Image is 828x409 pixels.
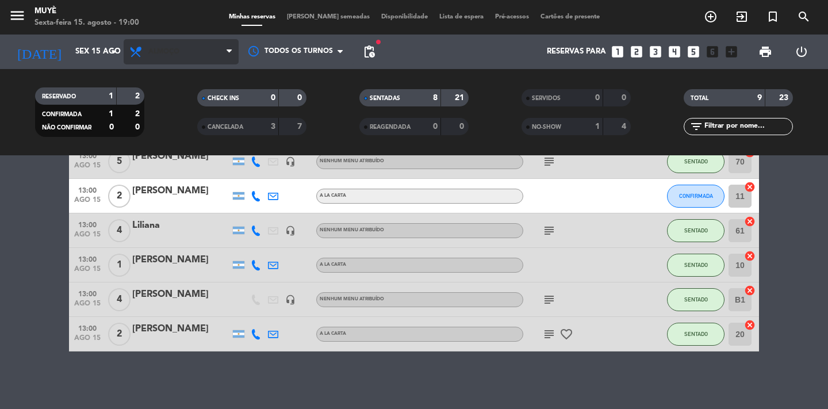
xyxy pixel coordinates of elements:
i: looks_two [629,44,644,59]
span: [PERSON_NAME] semeadas [281,14,375,20]
i: looks_4 [667,44,682,59]
span: Pré-acessos [489,14,535,20]
i: menu [9,7,26,24]
div: Liliana [132,218,230,233]
span: SENTADAS [370,95,400,101]
strong: 0 [271,94,275,102]
span: CONFIRMADA [42,112,82,117]
span: ago 15 [73,196,102,209]
strong: 7 [297,123,304,131]
span: Nenhum menu atribuído [320,297,384,301]
span: 13:00 [73,321,102,334]
span: SENTADO [684,296,708,303]
button: CONFIRMADA [667,185,724,208]
strong: 1 [595,123,600,131]
strong: 1 [109,92,113,100]
span: A LA CARTA [320,193,346,198]
i: cancel [744,319,756,331]
i: add_circle_outline [704,10,718,24]
span: 13:00 [73,286,102,300]
span: 2 [108,185,131,208]
i: cancel [744,216,756,227]
span: ago 15 [73,265,102,278]
i: arrow_drop_down [107,45,121,59]
i: headset_mic [285,225,296,236]
strong: 0 [622,94,628,102]
span: CANCELADA [208,124,243,130]
strong: 2 [135,110,142,118]
span: 2 [108,323,131,346]
span: SENTADO [684,158,708,165]
i: filter_list [689,120,703,133]
i: favorite_border [559,327,573,341]
span: Minhas reservas [223,14,281,20]
span: Lista de espera [434,14,489,20]
i: subject [542,155,556,169]
span: ago 15 [73,162,102,175]
span: 4 [108,219,131,242]
span: Cartões de presente [535,14,605,20]
div: [PERSON_NAME] [132,149,230,164]
span: 4 [108,288,131,311]
span: Reservas para [547,47,606,56]
i: subject [542,224,556,238]
i: cancel [744,250,756,262]
span: CHECK INS [208,95,239,101]
span: 1 [108,254,131,277]
strong: 2 [135,92,142,100]
span: 13:00 [73,217,102,231]
button: SENTADO [667,323,724,346]
button: menu [9,7,26,28]
i: looks_6 [705,44,720,59]
span: SENTADO [684,262,708,268]
i: looks_3 [648,44,663,59]
span: ago 15 [73,231,102,244]
i: add_box [724,44,739,59]
strong: 0 [297,94,304,102]
span: 13:00 [73,183,102,196]
input: Filtrar por nome... [703,120,792,133]
i: turned_in_not [766,10,780,24]
span: REAGENDADA [370,124,411,130]
span: SERVIDOS [532,95,561,101]
span: A LA CARTA [320,262,346,267]
span: Nenhum menu atribuído [320,228,384,232]
button: SENTADO [667,288,724,311]
strong: 0 [109,123,114,131]
span: A LA CARTA [320,331,346,336]
i: subject [542,327,556,341]
div: LOG OUT [783,35,819,69]
span: Nenhum menu atribuído [320,159,384,163]
i: [DATE] [9,39,70,64]
span: ago 15 [73,334,102,347]
span: 13:00 [73,148,102,162]
span: print [758,45,772,59]
i: headset_mic [285,156,296,167]
i: looks_5 [686,44,701,59]
div: [PERSON_NAME] [132,184,230,198]
span: NO-SHOW [532,124,561,130]
span: pending_actions [362,45,376,59]
i: subject [542,293,556,307]
i: headset_mic [285,295,296,305]
strong: 1 [109,110,113,118]
button: SENTADO [667,219,724,242]
span: TOTAL [691,95,708,101]
strong: 3 [271,123,275,131]
span: NÃO CONFIRMAR [42,125,91,131]
strong: 21 [455,94,466,102]
i: looks_one [610,44,625,59]
span: Disponibilidade [375,14,434,20]
strong: 9 [757,94,762,102]
span: SENTADO [684,227,708,234]
div: [PERSON_NAME] [132,253,230,267]
strong: 23 [779,94,791,102]
div: [PERSON_NAME] [132,287,230,302]
button: SENTADO [667,254,724,277]
span: ago 15 [73,300,102,313]
i: cancel [744,285,756,296]
i: exit_to_app [735,10,749,24]
i: power_settings_new [795,45,808,59]
span: Almoço [148,48,179,56]
strong: 8 [433,94,438,102]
